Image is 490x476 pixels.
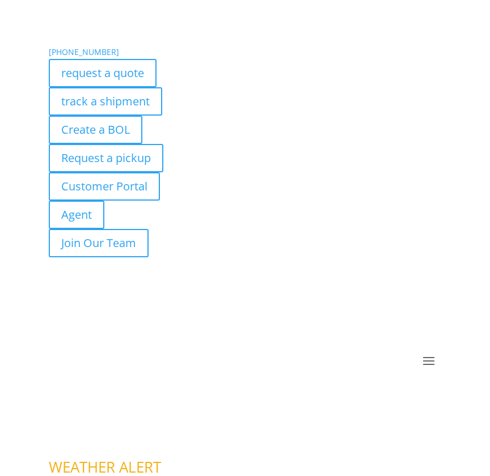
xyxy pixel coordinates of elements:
[49,172,160,201] a: Customer Portal
[49,87,162,116] a: track a shipment
[49,59,157,87] a: request a quote
[49,201,104,229] a: Agent
[49,144,163,172] a: Request a pickup
[49,46,119,57] a: [PHONE_NUMBER]
[49,229,149,257] a: Join Our Team
[49,116,142,144] a: Create a BOL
